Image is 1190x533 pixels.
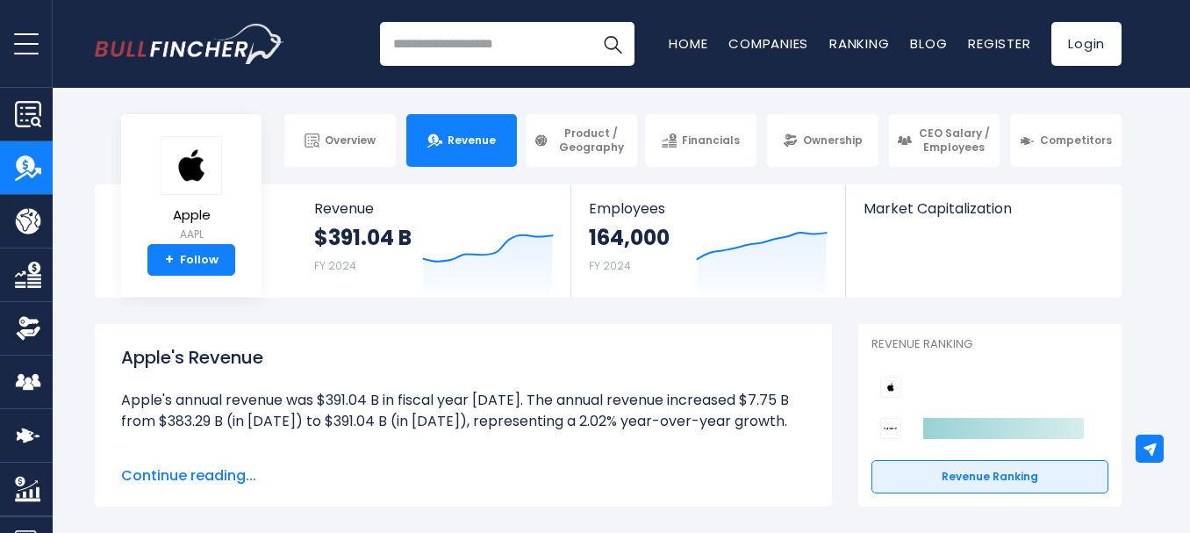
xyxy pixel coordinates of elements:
a: Login [1051,22,1122,66]
span: Product / Geography [554,126,629,154]
img: Ownership [15,315,41,342]
a: Financials [645,114,756,167]
a: Ownership [767,114,878,167]
span: Employees [589,200,827,217]
span: Ownership [803,133,863,148]
small: FY 2024 [589,258,631,273]
span: Market Capitalization [864,200,1102,217]
a: Go to homepage [95,24,283,64]
li: Apple's quarterly revenue was $94.04 B in the quarter ending [DATE]. The quarterly revenue increa... [121,453,806,516]
a: +Follow [147,244,235,276]
span: Apple [161,208,222,223]
span: Financials [682,133,740,148]
img: Bullfincher logo [95,24,284,64]
strong: $391.04 B [314,224,412,251]
a: Revenue $391.04 B FY 2024 [297,184,571,298]
span: Revenue [314,200,554,217]
a: Employees 164,000 FY 2024 [571,184,844,298]
a: Market Capitalization [846,184,1120,247]
p: Revenue Ranking [871,337,1108,352]
strong: + [165,252,174,268]
span: Revenue [448,133,496,148]
a: Companies [728,34,808,53]
span: Competitors [1040,133,1112,148]
li: Apple's annual revenue was $391.04 B in fiscal year [DATE]. The annual revenue increased $7.75 B ... [121,390,806,432]
span: CEO Salary / Employees [917,126,993,154]
a: Product / Geography [526,114,637,167]
a: Revenue [406,114,518,167]
a: Overview [284,114,396,167]
a: Competitors [1010,114,1122,167]
a: Apple AAPL [160,135,223,245]
small: FY 2024 [314,258,356,273]
img: Sony Group Corporation competitors logo [880,418,901,439]
small: AAPL [161,227,222,242]
a: Blog [910,34,947,53]
span: Overview [325,133,376,148]
a: Revenue Ranking [871,460,1108,493]
a: Register [968,34,1030,53]
img: Apple competitors logo [880,377,901,398]
span: Continue reading... [121,465,806,486]
a: Home [669,34,707,53]
h1: Apple's Revenue [121,344,806,371]
a: CEO Salary / Employees [889,114,1000,167]
strong: 164,000 [589,224,670,251]
button: Search [591,22,634,66]
a: Ranking [829,34,889,53]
